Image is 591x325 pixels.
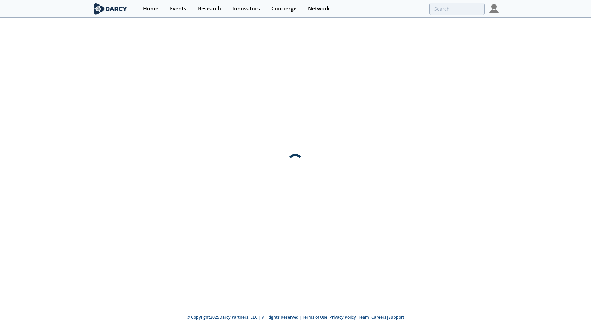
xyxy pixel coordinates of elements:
[198,6,221,11] div: Research
[271,6,296,11] div: Concierge
[489,4,499,13] img: Profile
[329,314,356,320] a: Privacy Policy
[308,6,330,11] div: Network
[389,314,404,320] a: Support
[233,6,260,11] div: Innovators
[92,3,128,15] img: logo-wide.svg
[358,314,369,320] a: Team
[302,314,327,320] a: Terms of Use
[51,314,540,320] p: © Copyright 2025 Darcy Partners, LLC | All Rights Reserved | | | | |
[371,314,386,320] a: Careers
[429,3,485,15] input: Advanced Search
[143,6,158,11] div: Home
[170,6,186,11] div: Events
